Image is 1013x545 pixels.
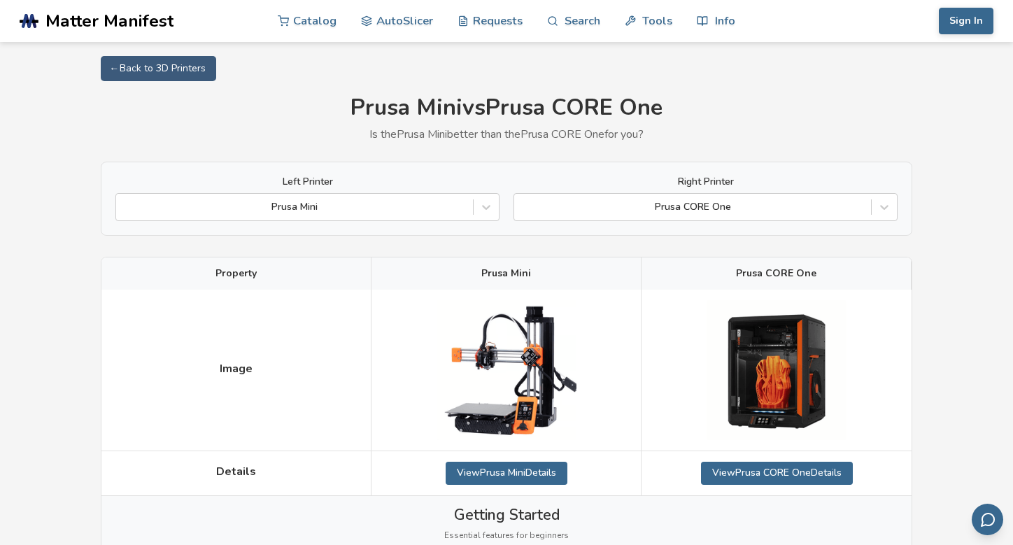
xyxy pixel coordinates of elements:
span: Matter Manifest [45,11,173,31]
span: Details [216,465,256,478]
span: Prusa Mini [481,268,531,279]
label: Left Printer [115,176,500,187]
img: Prusa Mini [437,300,576,440]
h1: Prusa Mini vs Prusa CORE One [101,95,912,121]
span: Getting Started [454,507,560,523]
a: ViewPrusa CORE OneDetails [701,462,853,484]
span: Prusa CORE One [736,268,816,279]
span: Image [220,362,253,375]
span: Property [215,268,257,279]
label: Right Printer [513,176,898,187]
span: Essential features for beginners [444,531,569,541]
button: Sign In [939,8,993,34]
p: Is the Prusa Mini better than the Prusa CORE One for you? [101,128,912,141]
a: ← Back to 3D Printers [101,56,216,81]
input: Prusa CORE One [521,201,524,213]
a: ViewPrusa MiniDetails [446,462,567,484]
img: Prusa CORE One [707,300,846,440]
button: Send feedback via email [972,504,1003,535]
input: Prusa Mini [123,201,126,213]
